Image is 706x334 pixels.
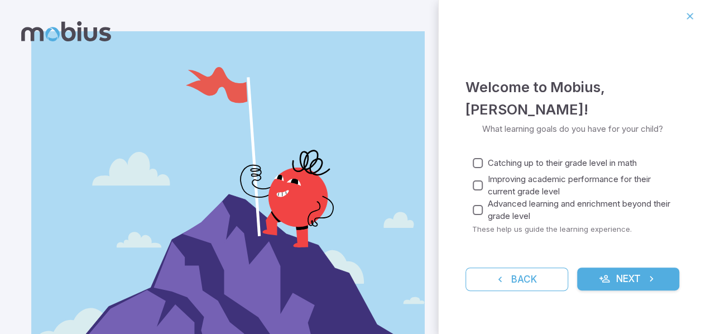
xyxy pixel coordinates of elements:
[488,157,637,169] span: Catching up to their grade level in math
[577,268,680,291] button: Next
[465,76,679,121] h4: Welcome to Mobius , [PERSON_NAME] !
[488,198,670,222] span: Advanced learning and enrichment beyond their grade level
[482,123,663,135] p: What learning goals do you have for your child?
[472,224,679,234] p: These help us guide the learning experience.
[465,268,568,291] button: Back
[488,173,670,198] span: Improving academic performance for their current grade level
